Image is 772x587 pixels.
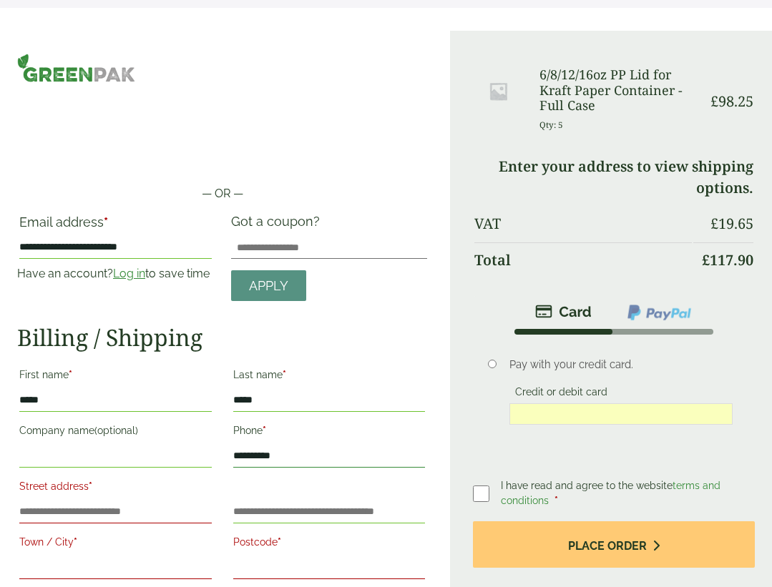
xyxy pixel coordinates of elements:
[74,536,77,548] abbr: required
[473,521,755,568] button: Place order
[710,214,753,233] bdi: 19.65
[17,185,427,202] p: — OR —
[626,303,693,322] img: ppcp-gateway.png
[17,54,135,82] img: GreenPak Supplies
[474,207,692,241] th: VAT
[474,67,522,115] img: Placeholder
[89,480,92,492] abbr: required
[17,265,214,282] p: Have an account? to save time
[231,270,306,301] a: Apply
[17,324,427,351] h2: Billing / Shipping
[710,214,718,233] span: £
[474,149,753,205] td: Enter your address to view shipping options.
[283,369,286,380] abbr: required
[19,476,212,500] label: Street address
[554,495,558,506] abbr: required
[69,369,72,380] abbr: required
[702,250,710,270] span: £
[501,480,720,506] span: I have read and agree to the website
[19,365,212,389] label: First name
[113,267,145,280] a: Log in
[233,365,426,389] label: Last name
[233,532,426,556] label: Postcode
[710,92,718,111] span: £
[104,214,108,230] abbr: required
[278,536,281,548] abbr: required
[702,250,753,270] bdi: 117.90
[17,139,427,168] iframe: Secure payment button frame
[514,408,728,420] iframe: Secure card payment input frame
[94,425,138,436] span: (optional)
[19,216,212,236] label: Email address
[501,480,720,506] a: terms and conditions
[535,303,592,320] img: stripe.png
[249,278,288,294] span: Apply
[509,357,733,373] p: Pay with your credit card.
[233,420,426,445] label: Phone
[509,386,613,402] label: Credit or debit card
[539,67,692,114] h3: 6/8/12/16oz PP Lid for Kraft Paper Container - Full Case
[231,214,326,236] label: Got a coupon?
[263,425,266,436] abbr: required
[474,242,692,277] th: Total
[539,119,563,130] small: Qty: 5
[19,532,212,556] label: Town / City
[19,420,212,445] label: Company name
[710,92,753,111] bdi: 98.25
